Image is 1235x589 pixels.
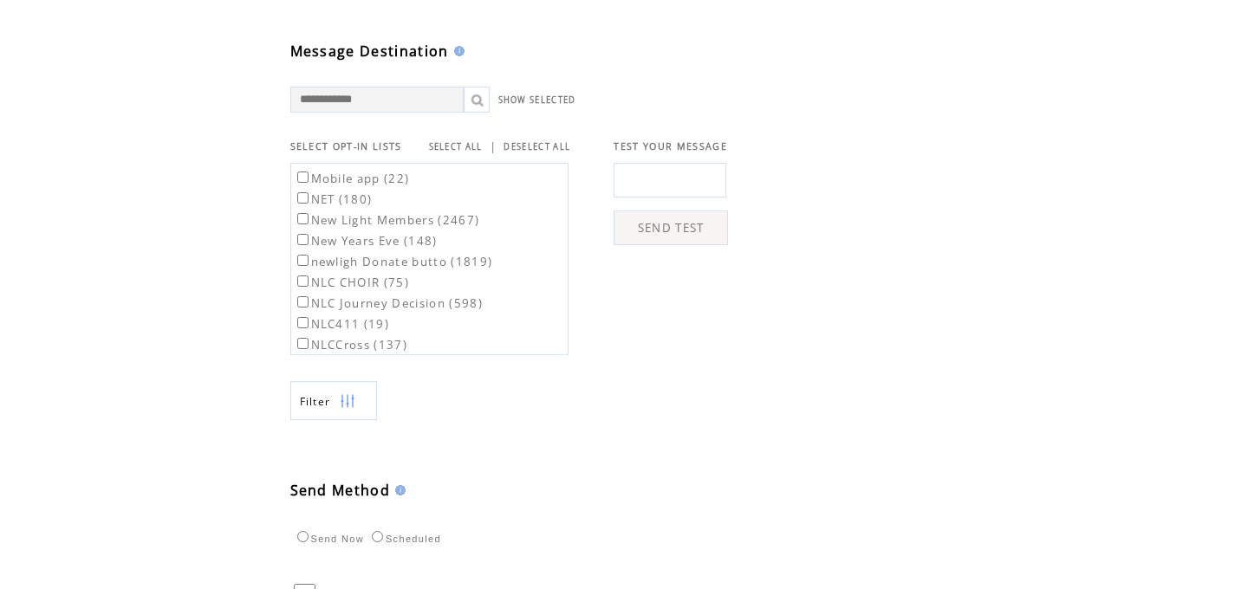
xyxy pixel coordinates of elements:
[293,534,364,544] label: Send Now
[297,234,309,245] input: New Years Eve (148)
[367,534,441,544] label: Scheduled
[294,337,408,353] label: NLCCross (137)
[294,212,480,228] label: New Light Members (2467)
[372,531,383,542] input: Scheduled
[294,295,484,311] label: NLC Journey Decision (598)
[290,381,377,420] a: Filter
[297,531,309,542] input: Send Now
[297,296,309,307] input: NLC Journey Decision (598)
[498,94,576,106] a: SHOW SELECTED
[340,382,355,421] img: filters.png
[614,140,727,152] span: TEST YOUR MESSAGE
[294,275,410,290] label: NLC CHOIR (75)
[297,275,309,287] input: NLC CHOIR (75)
[290,481,391,500] span: Send Method
[297,255,309,266] input: newligh Donate butto (1819)
[290,42,449,61] span: Message Destination
[614,210,728,245] a: SEND TEST
[449,46,465,56] img: help.gif
[297,192,309,204] input: NET (180)
[297,338,309,349] input: NLCCross (137)
[390,485,406,495] img: help.gif
[290,140,402,152] span: SELECT OPT-IN LISTS
[297,213,309,224] input: New Light Members (2467)
[294,171,410,186] label: Mobile app (22)
[297,317,309,328] input: NLC411 (19)
[504,141,570,152] a: DESELECT ALL
[297,172,309,183] input: Mobile app (22)
[429,141,483,152] a: SELECT ALL
[294,233,438,249] label: New Years Eve (148)
[300,394,331,409] span: Show filters
[294,254,493,269] label: newligh Donate butto (1819)
[294,316,390,332] label: NLC411 (19)
[294,191,373,207] label: NET (180)
[490,139,497,154] span: |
